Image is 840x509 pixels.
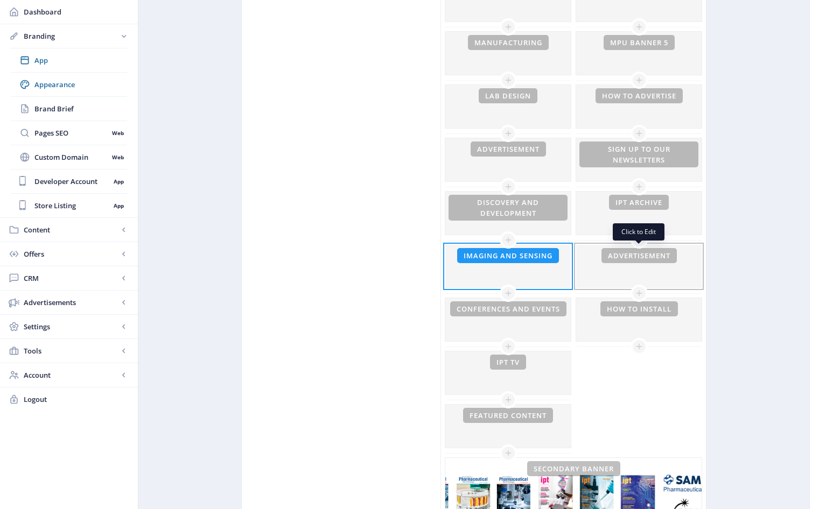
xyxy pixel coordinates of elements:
[11,48,127,72] a: App
[11,169,127,193] a: Developer AccountApp
[24,273,118,284] span: CRM
[24,394,129,405] span: Logout
[24,370,118,380] span: Account
[34,200,110,211] span: Store Listing
[24,345,118,356] span: Tools
[108,152,127,162] nb-badge: Web
[24,6,129,17] span: Dashboard
[11,145,127,169] a: Custom DomainWeb
[24,249,118,259] span: Offers
[34,79,127,90] span: Appearance
[110,200,127,211] nb-badge: App
[24,321,118,332] span: Settings
[11,194,127,217] a: Store ListingApp
[11,73,127,96] a: Appearance
[34,176,110,187] span: Developer Account
[24,297,118,308] span: Advertisements
[34,55,127,66] span: App
[108,128,127,138] nb-badge: Web
[110,176,127,187] nb-badge: App
[34,103,127,114] span: Brand Brief
[11,121,127,145] a: Pages SEOWeb
[24,31,118,41] span: Branding
[11,97,127,121] a: Brand Brief
[34,128,108,138] span: Pages SEO
[34,152,108,162] span: Custom Domain
[24,224,118,235] span: Content
[621,228,656,236] span: Click to Edit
